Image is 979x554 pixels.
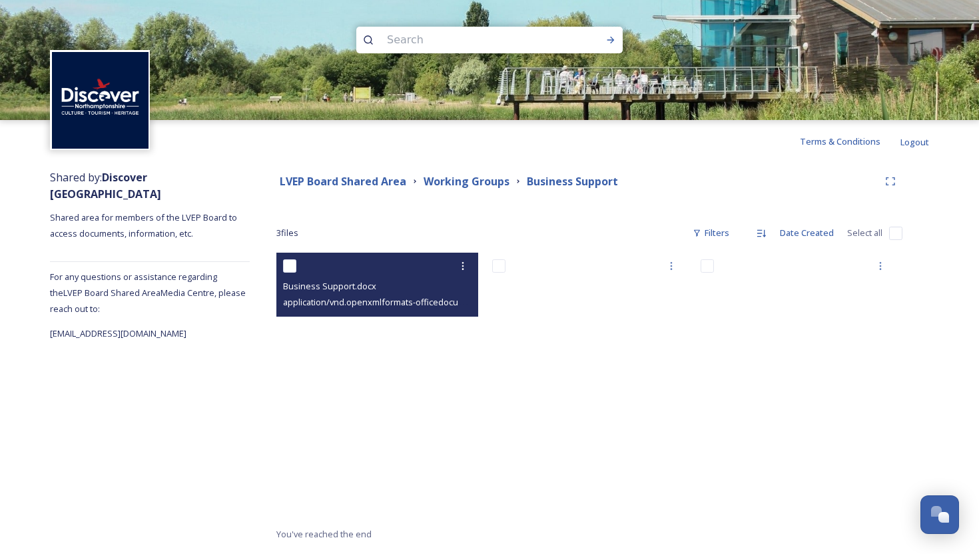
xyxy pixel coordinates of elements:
span: Shared area for members of the LVEP Board to access documents, information, etc. [50,211,239,239]
img: Untitled%20design%20%282%29.png [52,52,149,149]
a: Terms & Conditions [800,133,900,149]
strong: LVEP Board Shared Area [280,174,406,189]
strong: Discover [GEOGRAPHIC_DATA] [50,170,161,201]
span: application/vnd.openxmlformats-officedocument.wordprocessingml.document | 18.31 kB | 0 x 0 [283,295,654,308]
strong: Working Groups [424,174,509,189]
iframe: msdoc-iframe [276,253,478,419]
iframe: msdoc-iframe [486,253,687,419]
div: Filters [686,220,736,246]
strong: Business Support [527,174,618,189]
span: You've reached the end [276,528,372,540]
span: [EMAIL_ADDRESS][DOMAIN_NAME] [50,327,186,339]
span: For any questions or assistance regarding the LVEP Board Shared Area Media Centre, please reach o... [50,271,246,315]
span: Select all [847,227,882,239]
span: Logout [900,136,929,148]
input: Search [380,25,563,55]
span: Terms & Conditions [800,135,880,147]
div: Date Created [773,220,840,246]
span: Business Support.docx [283,280,376,292]
span: 3 file s [276,227,298,239]
span: Shared by: [50,170,161,201]
button: Open Chat [920,495,959,534]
